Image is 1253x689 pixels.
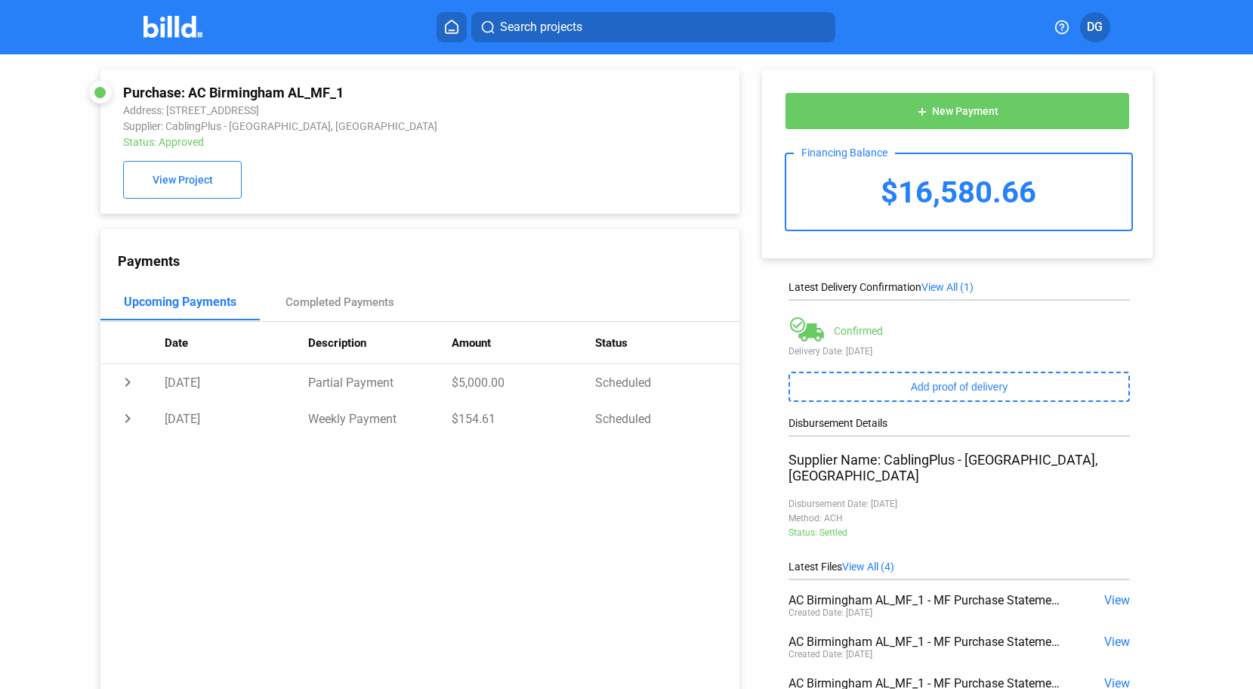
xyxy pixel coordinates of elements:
[789,635,1062,649] div: AC Birmingham AL_MF_1 - MF Purchase Statement.pdf
[123,136,598,148] div: Status: Approved
[308,364,452,400] td: Partial Payment
[789,346,1130,357] div: Delivery Date: [DATE]
[921,281,974,293] span: View All (1)
[153,175,213,187] span: View Project
[452,400,595,437] td: $154.61
[595,400,739,437] td: Scheduled
[785,92,1130,130] button: New Payment
[471,12,835,42] button: Search projects
[911,381,1008,393] span: Add proof of delivery
[118,253,739,269] div: Payments
[500,18,582,36] span: Search projects
[916,106,928,118] mat-icon: add
[789,607,872,618] div: Created Date: [DATE]
[123,85,598,100] div: Purchase: AC Birmingham AL_MF_1
[123,161,242,199] button: View Project
[123,104,598,116] div: Address: [STREET_ADDRESS]
[932,106,998,118] span: New Payment
[789,452,1130,484] div: Supplier Name: CablingPlus - [GEOGRAPHIC_DATA], [GEOGRAPHIC_DATA]
[123,120,598,132] div: Supplier: CablingPlus - [GEOGRAPHIC_DATA], [GEOGRAPHIC_DATA]
[308,400,452,437] td: Weekly Payment
[1080,12,1110,42] button: DG
[789,513,1130,524] div: Method: ACH
[595,364,739,400] td: Scheduled
[165,364,308,400] td: [DATE]
[789,372,1130,402] button: Add proof of delivery
[595,322,739,364] th: Status
[452,322,595,364] th: Amount
[144,16,203,38] img: Billd Company Logo
[789,593,1062,607] div: AC Birmingham AL_MF_1 - MF Purchase Statement.pdf
[789,561,1130,573] div: Latest Files
[789,281,1130,293] div: Latest Delivery Confirmation
[789,499,1130,509] div: Disbursement Date: [DATE]
[786,154,1131,230] div: $16,580.66
[452,364,595,400] td: $5,000.00
[285,295,394,309] div: Completed Payments
[789,417,1130,429] div: Disbursement Details
[165,400,308,437] td: [DATE]
[165,322,308,364] th: Date
[842,561,894,573] span: View All (4)
[789,527,1130,538] div: Status: Settled
[1104,635,1130,649] span: View
[1087,18,1103,36] span: DG
[789,649,872,660] div: Created Date: [DATE]
[124,295,236,309] div: Upcoming Payments
[1104,593,1130,607] span: View
[834,325,883,337] div: Confirmed
[794,147,895,159] div: Financing Balance
[308,322,452,364] th: Description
